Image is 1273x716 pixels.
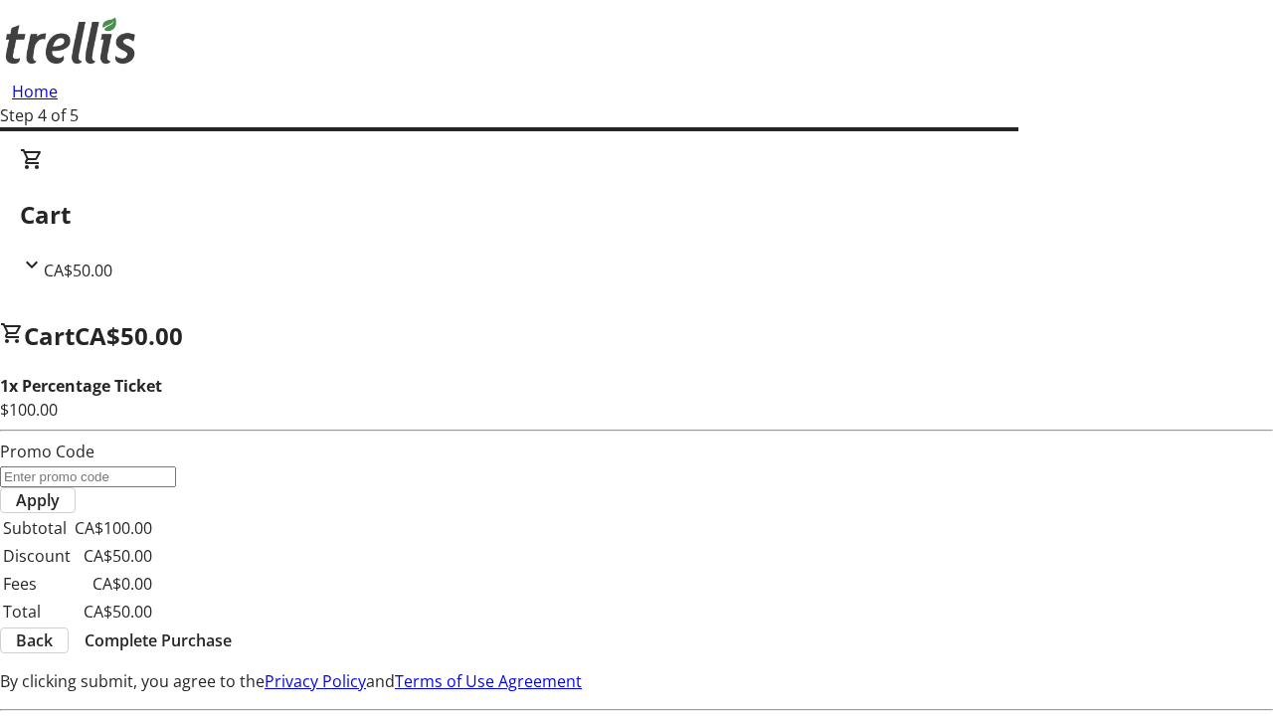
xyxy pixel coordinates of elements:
[20,147,1253,282] div: CartCA$50.00
[2,599,72,625] td: Total
[74,543,153,569] td: CA$50.00
[44,260,112,281] span: CA$50.00
[16,488,60,512] span: Apply
[74,599,153,625] td: CA$50.00
[2,515,72,541] td: Subtotal
[395,670,582,692] a: Terms of Use Agreement
[24,319,75,352] span: Cart
[75,319,183,352] span: CA$50.00
[2,571,72,597] td: Fees
[265,670,366,692] a: Privacy Policy
[69,628,248,652] button: Complete Purchase
[20,197,1253,233] h2: Cart
[74,515,153,541] td: CA$100.00
[74,571,153,597] td: CA$0.00
[2,543,72,569] td: Discount
[16,628,53,652] span: Back
[85,628,232,652] span: Complete Purchase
